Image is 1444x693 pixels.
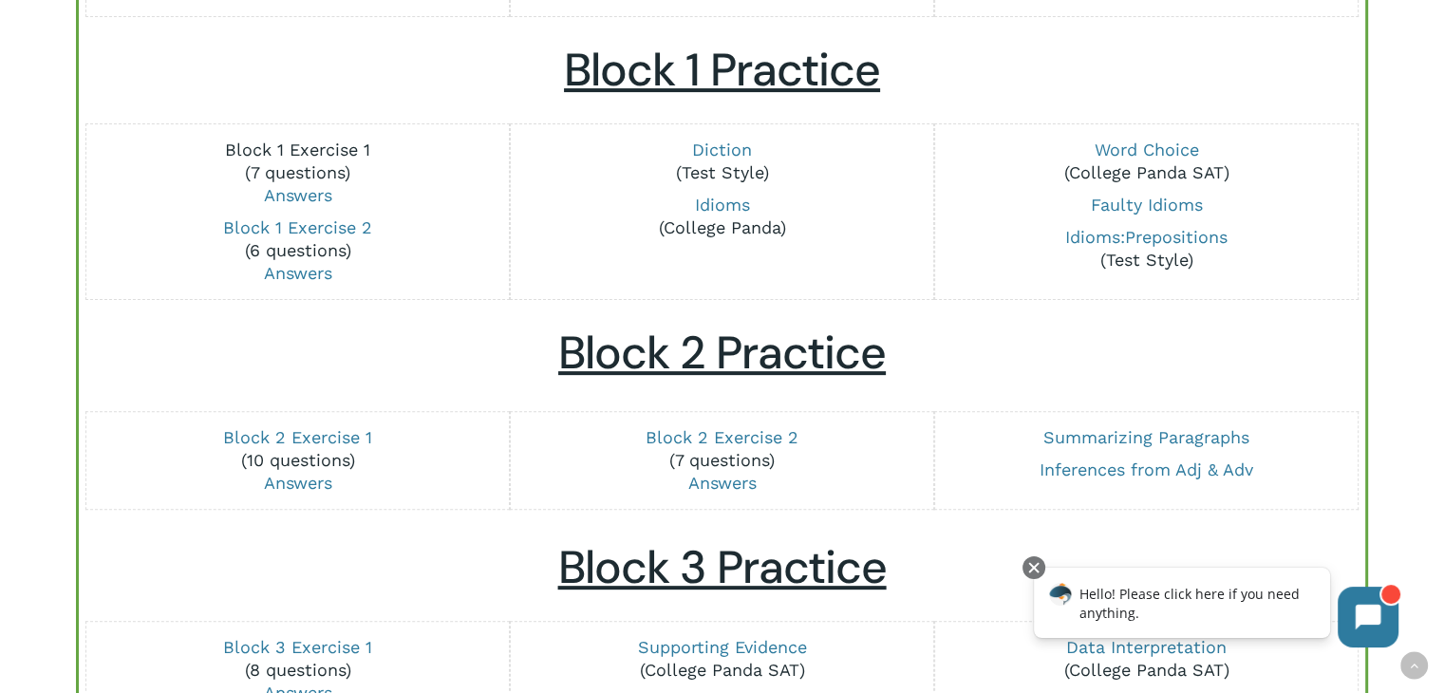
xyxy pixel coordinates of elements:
[523,139,920,184] p: (Test Style)
[100,216,497,285] p: (6 questions)
[523,426,920,495] p: (7 questions)
[694,195,749,215] a: Idioms
[1043,427,1249,447] a: Summarizing Paragraphs
[947,636,1344,682] p: (College Panda SAT)
[223,637,372,657] a: Block 3 Exercise 1
[1040,459,1253,479] a: Inferences from Adj & Adv
[1090,195,1202,215] a: Faulty Idioms
[264,263,332,283] a: Answers
[564,40,880,100] u: Block 1 Practice
[646,427,798,447] a: Block 2 Exercise 2
[223,427,372,447] a: Block 2 Exercise 1
[523,194,920,239] p: (College Panda)
[100,426,497,495] p: (10 questions)
[692,140,752,159] a: Diction
[1065,227,1228,247] a: Idioms:Prepositions
[1094,140,1198,159] a: Word Choice
[558,323,886,383] u: Block 2 Practice
[637,637,806,657] a: Supporting Evidence
[687,473,756,493] a: Answers
[264,185,332,205] a: Answers
[1014,553,1417,666] iframe: Chatbot
[223,217,372,237] a: Block 1 Exercise 2
[947,139,1344,184] p: (College Panda SAT)
[947,226,1344,272] p: (Test Style)
[100,139,497,207] p: (7 questions)
[558,537,887,597] u: Block 3 Practice
[523,636,920,682] p: (College Panda SAT)
[225,140,370,159] a: Block 1 Exercise 1
[264,473,332,493] a: Answers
